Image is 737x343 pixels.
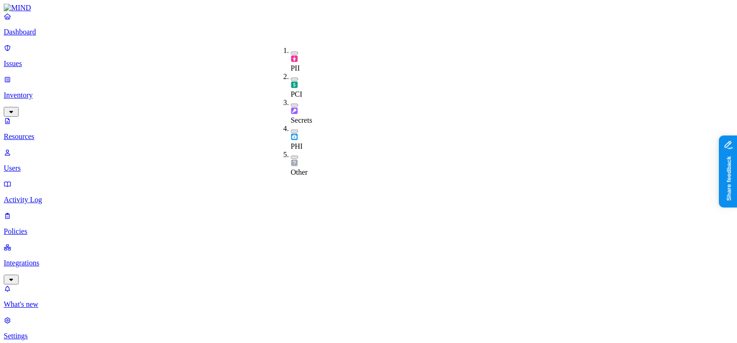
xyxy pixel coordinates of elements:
span: PCI [291,90,302,98]
p: Dashboard [4,28,733,36]
p: Inventory [4,91,733,99]
a: Settings [4,316,733,340]
img: secret [291,107,298,114]
a: Policies [4,211,733,236]
a: Dashboard [4,12,733,36]
span: Other [291,168,308,176]
p: Integrations [4,259,733,267]
p: Resources [4,132,733,141]
img: pii [291,55,298,62]
img: MIND [4,4,31,12]
span: PII [291,64,300,72]
p: Users [4,164,733,172]
img: pci [291,81,298,88]
span: PHI [291,142,303,150]
a: Users [4,148,733,172]
p: Settings [4,332,733,340]
a: Inventory [4,75,733,115]
img: phi [291,133,298,140]
a: MIND [4,4,733,12]
a: Issues [4,44,733,68]
p: Policies [4,227,733,236]
p: Issues [4,59,733,68]
a: Integrations [4,243,733,283]
img: other [291,159,298,166]
p: What's new [4,300,733,309]
span: Secrets [291,116,312,124]
a: Resources [4,117,733,141]
a: Activity Log [4,180,733,204]
p: Activity Log [4,196,733,204]
a: What's new [4,284,733,309]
